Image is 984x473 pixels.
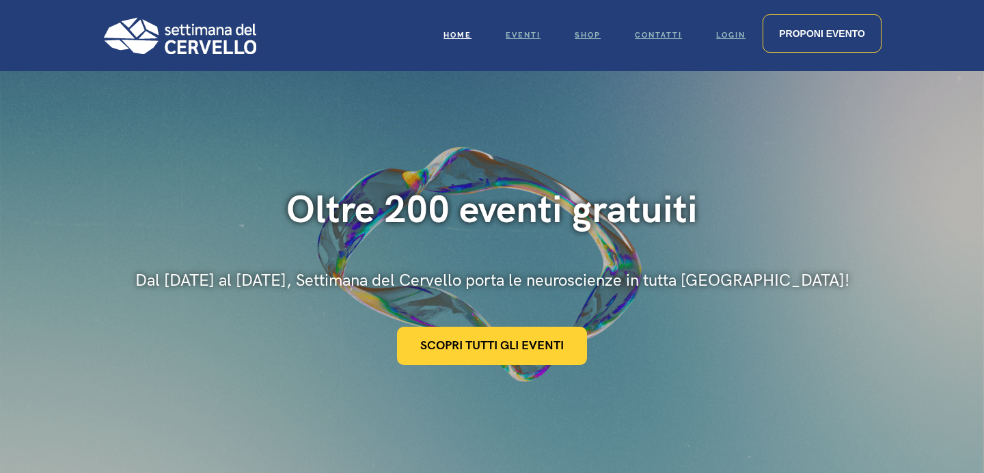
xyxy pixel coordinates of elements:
span: Proponi evento [779,28,865,39]
div: Oltre 200 eventi gratuiti [135,187,849,234]
img: Logo [102,17,256,54]
span: Contatti [635,31,682,40]
span: Home [443,31,471,40]
a: Scopri tutti gli eventi [397,327,587,365]
a: Proponi evento [763,14,881,53]
span: Shop [575,31,601,40]
span: Eventi [506,31,541,40]
div: Dal [DATE] al [DATE], Settimana del Cervello porta le neuroscienze in tutta [GEOGRAPHIC_DATA]! [135,269,849,293]
span: Login [716,31,746,40]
